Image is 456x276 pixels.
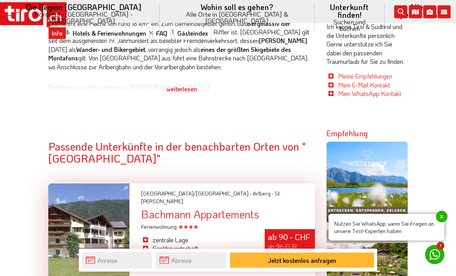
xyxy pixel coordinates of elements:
strong: eines der größten Skigebiete des Montafons [48,46,291,62]
i: Kontakt [437,5,451,19]
div: Bachmann Appartements [141,209,315,221]
li: Gastfreundschaft [141,245,253,253]
span: Ferienwohnung [141,223,198,231]
small: Suchen und buchen [324,19,375,32]
a: Mein WhatsApp Kontakt [338,90,402,98]
button: Jetzt kostenlos anfragen [230,253,374,268]
div: weiterlesen [48,80,315,99]
span: x [436,211,447,223]
strong: Empfehlung [327,129,368,139]
span: [GEOGRAPHIC_DATA]/[GEOGRAPHIC_DATA] - [141,190,252,197]
li: zentrale Lage [141,236,253,245]
small: Alle Orte in [GEOGRAPHIC_DATA] & [GEOGRAPHIC_DATA] [169,11,306,24]
i: Fotogalerie [423,5,436,19]
i: Karte öffnen [409,5,422,19]
span: Nutzen Sie WhatsApp, wenn Sie Fragen an unsere Tirol-Experten haben [328,214,444,241]
img: wiesenhof-sommer.jpg [327,142,408,223]
strong: Wander- und Bikergebiet [76,46,145,54]
span: St. [PERSON_NAME] [141,190,281,205]
a: Mein E-Mail Kontakt [338,81,390,89]
h2: Passende Unterkünfte in der benachbarten Orten von "[GEOGRAPHIC_DATA]" [48,141,315,165]
span: Arlberg - [253,190,274,197]
a: Meine Empfehlungen [338,72,392,81]
input: Abreise [156,252,226,269]
span: ab 96 EUR [268,243,297,251]
input: Anreise [82,252,152,269]
a: 1 Nutzen Sie WhatsApp, wenn Sie Fragen an unsere Tirol-Experten habenx [425,245,444,264]
span: 1 [437,242,444,250]
small: Nordtirol - [GEOGRAPHIC_DATA] - [GEOGRAPHIC_DATA] [17,11,150,24]
div: ab 90 - CHF [265,230,315,262]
